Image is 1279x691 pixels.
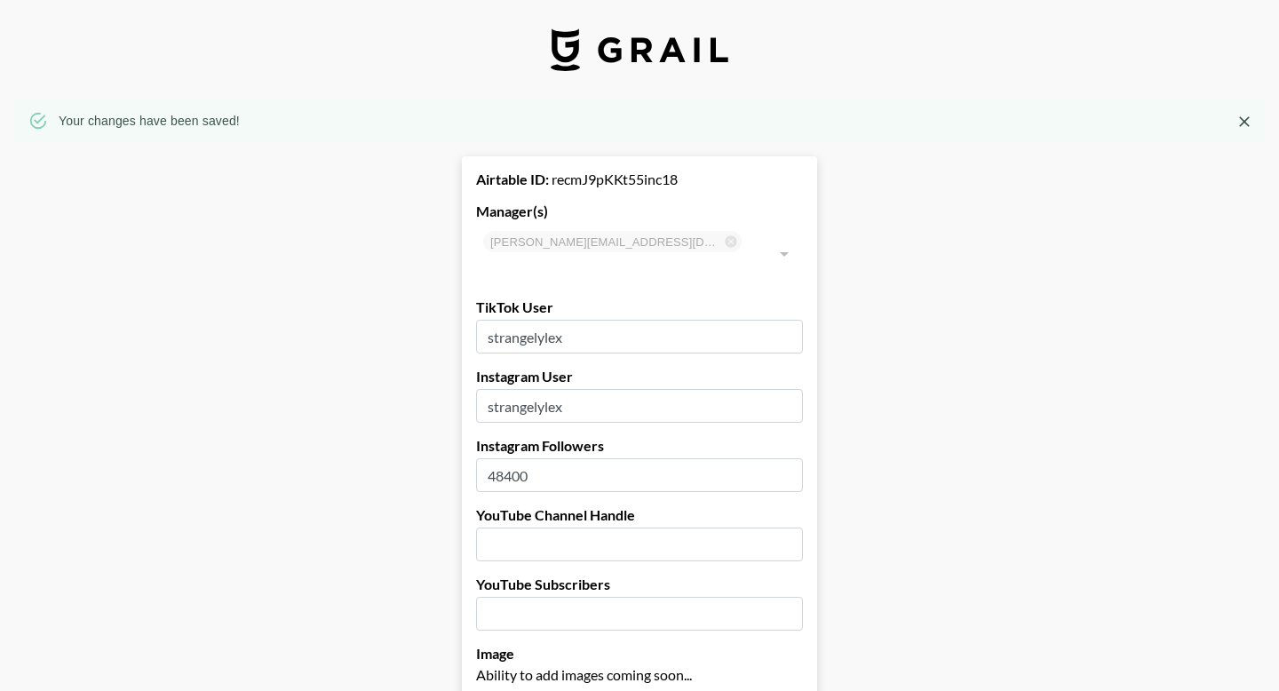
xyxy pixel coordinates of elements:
[476,203,803,220] label: Manager(s)
[1231,108,1258,135] button: Close
[551,28,728,71] img: Grail Talent Logo
[476,576,803,593] label: YouTube Subscribers
[476,645,803,663] label: Image
[59,105,240,137] div: Your changes have been saved!
[476,437,803,455] label: Instagram Followers
[476,368,803,385] label: Instagram User
[476,298,803,316] label: TikTok User
[476,171,803,188] div: recmJ9pKKt55inc18
[476,506,803,524] label: YouTube Channel Handle
[476,171,549,187] strong: Airtable ID:
[476,666,692,683] span: Ability to add images coming soon...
